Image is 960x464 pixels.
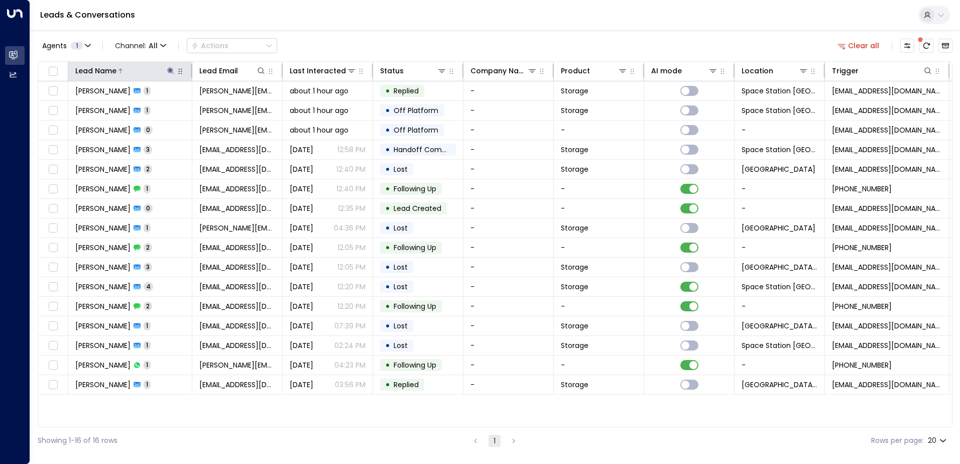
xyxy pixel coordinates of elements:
[47,65,59,78] span: Toggle select all
[380,65,404,77] div: Status
[290,65,356,77] div: Last Interacted
[832,243,892,253] span: +447733186597
[75,360,131,370] span: Paul Morton
[742,65,808,77] div: Location
[47,281,59,293] span: Toggle select row
[832,340,942,351] span: leads@space-station.co.uk
[832,86,942,96] span: leads@space-station.co.uk
[144,282,153,291] span: 4
[290,340,313,351] span: Jul 16, 2025
[290,321,313,331] span: Aug 03, 2025
[111,39,170,53] span: Channel:
[385,141,390,158] div: •
[554,297,644,316] td: -
[290,243,313,253] span: Aug 09, 2025
[394,321,408,331] span: Lost
[832,262,942,272] span: leads@space-station.co.uk
[290,282,313,292] span: Aug 06, 2025
[385,278,390,295] div: •
[463,258,554,277] td: -
[394,262,408,272] span: Lost
[334,360,366,370] p: 04:23 PM
[199,164,275,174] span: vLukee97@hotmail.co.uk
[42,42,67,49] span: Agents
[47,163,59,176] span: Toggle select row
[385,357,390,374] div: •
[832,125,942,135] span: leads@space-station.co.uk
[199,105,275,115] span: katie.alder@hotmail.co.uk
[334,340,366,351] p: 02:24 PM
[144,223,151,232] span: 1
[337,243,366,253] p: 12:05 PM
[394,86,419,96] span: Replied
[75,223,131,233] span: Katie Horton
[290,262,313,272] span: Aug 07, 2025
[144,145,152,154] span: 3
[199,203,275,213] span: vLukee97@hotmail.co.uk
[742,340,817,351] span: Space Station Wakefield
[385,82,390,99] div: •
[75,203,131,213] span: Luke Horton
[742,164,815,174] span: Space Station Stirchley
[144,321,151,330] span: 1
[187,38,277,53] div: Button group with a nested menu
[561,105,588,115] span: Storage
[463,81,554,100] td: -
[561,164,588,174] span: Storage
[47,300,59,313] span: Toggle select row
[75,282,131,292] span: Amir Horton
[199,360,275,370] span: paul.mortonpm@gmail.com
[742,321,817,331] span: Space Station Shrewsbury
[832,184,892,194] span: +447468567658
[75,105,131,115] span: Katie Morton
[385,376,390,393] div: •
[38,39,94,53] button: Agents1
[290,164,313,174] span: Sep 10, 2025
[144,126,153,134] span: 0
[742,65,773,77] div: Location
[290,105,348,115] span: about 1 hour ago
[290,145,313,155] span: Sep 10, 2025
[47,320,59,332] span: Toggle select row
[463,218,554,238] td: -
[463,140,554,159] td: -
[75,164,131,174] span: Luke Horton
[199,340,275,351] span: cnorton83@hotmail.com
[385,102,390,119] div: •
[144,380,151,389] span: 1
[47,379,59,391] span: Toggle select row
[290,380,313,390] span: Jun 12, 2025
[290,360,313,370] span: Jul 03, 2025
[561,380,588,390] span: Storage
[735,199,825,218] td: -
[463,375,554,394] td: -
[75,86,131,96] span: David Orton
[900,39,914,53] button: Customize
[742,380,817,390] span: Space Station Castle Bromwich
[75,243,131,253] span: Richard Horton
[463,238,554,257] td: -
[47,104,59,117] span: Toggle select row
[554,356,644,375] td: -
[489,435,501,447] button: page 1
[554,199,644,218] td: -
[394,360,436,370] span: Following Up
[742,145,817,155] span: Space Station Wakefield
[111,39,170,53] button: Channel:All
[832,223,942,233] span: leads@space-station.co.uk
[75,65,176,77] div: Lead Name
[394,340,408,351] span: Lost
[742,86,817,96] span: Space Station Solihull
[832,321,942,331] span: leads@space-station.co.uk
[385,298,390,315] div: •
[47,339,59,352] span: Toggle select row
[463,199,554,218] td: -
[75,321,131,331] span: Jean Horton
[199,125,275,135] span: katie.alder@hotmail.co.uk
[385,219,390,237] div: •
[561,340,588,351] span: Storage
[394,203,441,213] span: Lead Created
[394,184,436,194] span: Following Up
[394,243,436,253] span: Following Up
[71,42,83,50] span: 1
